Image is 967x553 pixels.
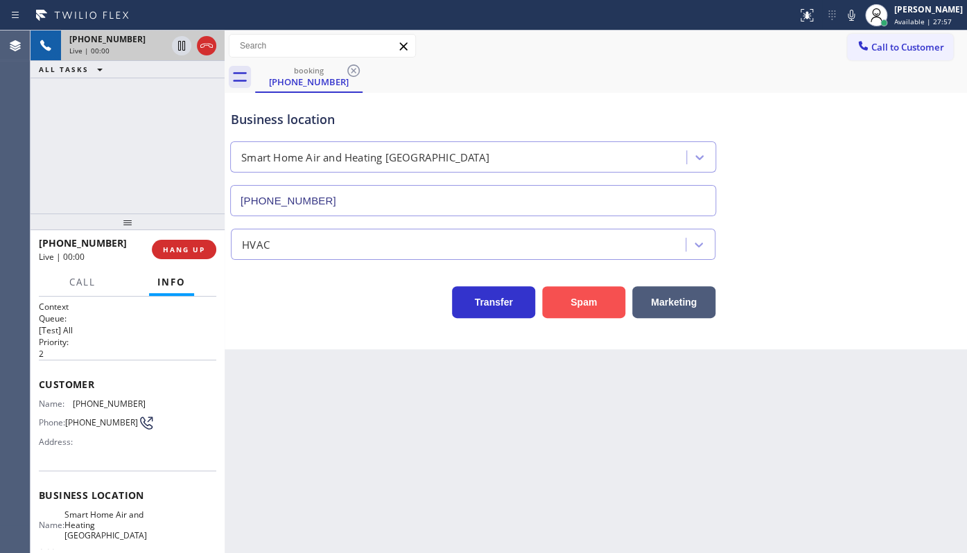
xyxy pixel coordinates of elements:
h1: Context [39,301,216,313]
span: [PHONE_NUMBER] [69,33,146,45]
div: [PHONE_NUMBER] [256,76,361,88]
span: HANG UP [163,245,205,254]
button: Info [149,269,194,296]
input: Search [229,35,415,57]
span: ALL TASKS [39,64,89,74]
span: Address: [39,437,76,447]
button: Mute [842,6,861,25]
p: 2 [39,348,216,360]
span: [PHONE_NUMBER] [39,236,127,249]
span: Call to Customer [871,41,944,53]
button: Hang up [197,36,216,55]
span: Call [69,276,96,288]
button: Spam [542,286,625,318]
button: Marketing [632,286,715,318]
span: Customer [39,378,216,391]
button: Transfer [452,286,535,318]
button: HANG UP [152,240,216,259]
span: Business location [39,489,216,502]
button: Call to Customer [847,34,953,60]
button: Call [61,269,104,296]
div: Smart Home Air and Heating [GEOGRAPHIC_DATA] [241,150,489,166]
div: (305) 320-1988 [256,62,361,91]
span: Available | 27:57 [894,17,952,26]
span: Live | 00:00 [69,46,110,55]
div: [PERSON_NAME] [894,3,963,15]
span: [PHONE_NUMBER] [65,417,138,428]
span: Name: [39,520,64,530]
span: Name: [39,398,73,409]
span: Info [157,276,186,288]
span: Live | 00:00 [39,251,85,263]
div: Business location [231,110,715,129]
h2: Queue: [39,313,216,324]
span: Phone: [39,417,65,428]
div: booking [256,65,361,76]
p: [Test] All [39,324,216,336]
input: Phone Number [230,185,716,216]
span: Smart Home Air and Heating [GEOGRAPHIC_DATA] [64,509,147,541]
div: HVAC [242,236,270,252]
h2: Priority: [39,336,216,348]
span: [PHONE_NUMBER] [73,398,146,409]
button: Hold Customer [172,36,191,55]
button: ALL TASKS [31,61,116,78]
